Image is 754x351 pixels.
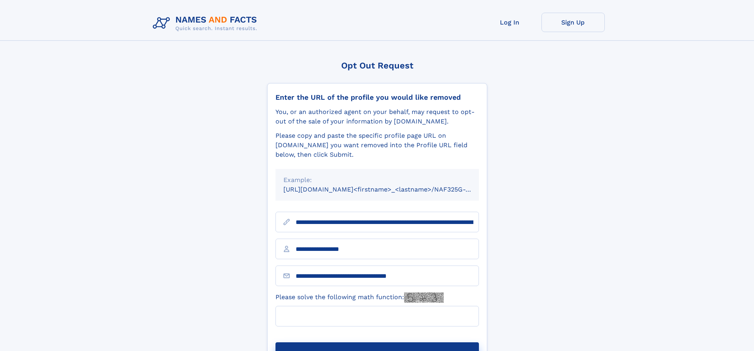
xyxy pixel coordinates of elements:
[541,13,605,32] a: Sign Up
[150,13,264,34] img: Logo Names and Facts
[275,107,479,126] div: You, or an authorized agent on your behalf, may request to opt-out of the sale of your informatio...
[283,175,471,185] div: Example:
[275,93,479,102] div: Enter the URL of the profile you would like removed
[478,13,541,32] a: Log In
[275,131,479,159] div: Please copy and paste the specific profile page URL on [DOMAIN_NAME] you want removed into the Pr...
[267,61,487,70] div: Opt Out Request
[275,292,444,303] label: Please solve the following math function:
[283,186,494,193] small: [URL][DOMAIN_NAME]<firstname>_<lastname>/NAF325G-xxxxxxxx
